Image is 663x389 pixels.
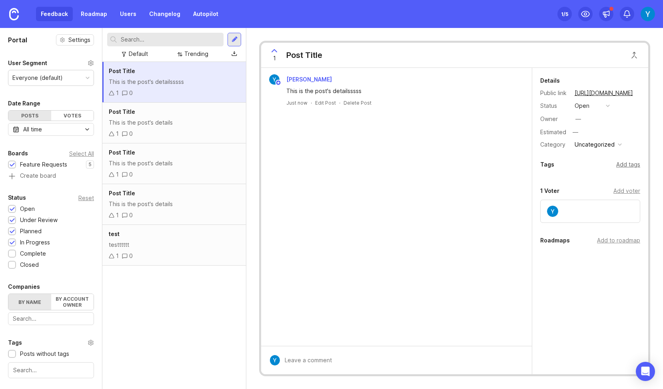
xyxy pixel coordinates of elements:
[109,230,120,237] span: test
[547,206,558,217] img: Yomna ELSheikh
[286,99,308,106] a: Just now
[641,7,655,21] img: Yomna ELSheikh
[8,282,40,292] div: Companies
[13,366,89,375] input: Search...
[561,8,568,20] div: 1 /5
[20,204,35,213] div: Open
[69,151,94,156] div: Select All
[51,111,94,121] div: Votes
[109,108,135,115] span: Post Title
[343,99,371,106] div: Delete Post
[109,67,135,74] span: Post Title
[102,103,246,143] a: Post TitleThis is the post's details10
[20,260,39,269] div: Closed
[636,362,655,381] div: Open Intercom Messenger
[616,160,640,169] div: Add tags
[8,99,40,108] div: Date Range
[570,127,581,137] div: —
[8,111,51,121] div: Posts
[102,143,246,184] a: Post TitleThis is the post's details10
[115,7,141,21] a: Users
[116,211,119,220] div: 1
[13,314,89,323] input: Search...
[20,249,46,258] div: Complete
[311,99,312,106] div: ·
[540,186,559,196] div: 1 Voter
[109,159,240,168] div: This is the post's details
[269,74,280,85] img: Yomna ELSheikh
[540,101,568,110] div: Status
[56,34,94,46] button: Settings
[572,88,635,98] a: [URL][DOMAIN_NAME]
[109,118,240,127] div: This is the post's details
[286,87,516,95] div: This is the post's detailsssss
[540,236,570,245] div: Roadmaps
[116,129,119,138] div: 1
[8,173,94,180] a: Create board
[188,7,223,21] a: Autopilot
[68,36,90,44] span: Settings
[102,225,246,266] a: testtestttttt10
[129,129,133,138] div: 0
[20,238,50,247] div: In Progress
[144,7,185,21] a: Changelog
[88,161,92,168] p: 5
[129,50,148,58] div: Default
[8,338,22,347] div: Tags
[129,252,133,260] div: 0
[540,89,568,97] div: Public link
[9,8,19,20] img: Canny Home
[540,76,560,85] div: Details
[540,140,568,149] div: Category
[264,74,338,85] a: Yomna ELSheikh[PERSON_NAME]
[20,160,67,169] div: Feature Requests
[12,73,63,82] div: Everyone (default)
[116,252,119,260] div: 1
[78,196,94,200] div: Reset
[184,50,208,58] div: Trending
[575,115,581,123] div: —
[116,89,119,97] div: 1
[270,355,280,365] img: Yomna ELSheikh
[109,200,240,208] div: This is the post's details
[575,140,615,149] div: Uncategorized
[129,89,133,97] div: 0
[20,227,42,236] div: Planned
[20,349,69,358] div: Posts without tags
[273,54,276,63] span: 1
[102,62,246,103] a: Post TitleThis is the post's detailsssss10
[109,190,135,196] span: Post Title
[575,101,589,110] div: open
[129,170,133,179] div: 0
[613,187,640,195] div: Add voter
[76,7,112,21] a: Roadmap
[626,47,642,63] button: Close button
[540,160,554,169] div: Tags
[23,125,42,134] div: All time
[8,149,28,158] div: Boards
[121,35,220,44] input: Search...
[540,115,568,123] div: Owner
[109,240,240,249] div: testttttt
[339,99,340,106] div: ·
[597,236,640,245] div: Add to roadmap
[8,35,27,45] h1: Portal
[20,216,58,224] div: Under Review
[540,129,566,135] div: Estimated
[102,184,246,225] a: Post TitleThis is the post's details10
[276,80,282,86] img: member badge
[116,170,119,179] div: 1
[286,50,322,61] div: Post Title
[8,294,51,310] label: By name
[51,294,94,310] label: By account owner
[557,7,572,21] button: 1/5
[8,58,47,68] div: User Segment
[81,126,94,133] svg: toggle icon
[129,211,133,220] div: 0
[8,193,26,202] div: Status
[109,77,240,86] div: This is the post's detailsssss
[286,76,332,83] span: [PERSON_NAME]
